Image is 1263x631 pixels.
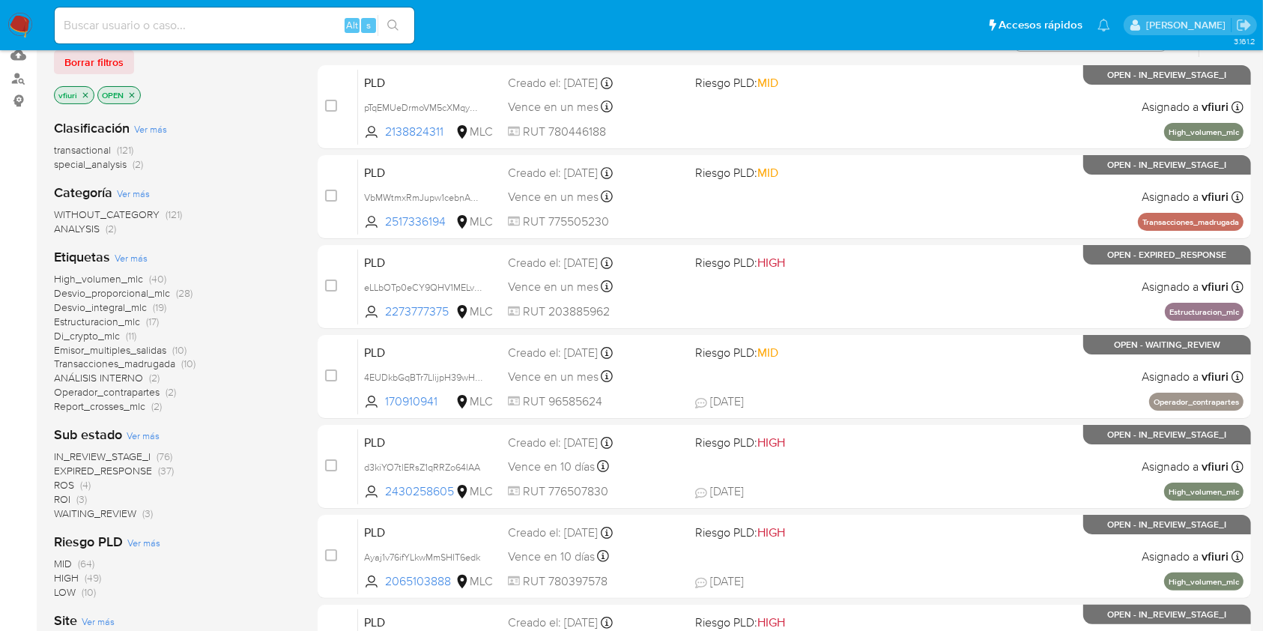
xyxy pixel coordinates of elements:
[1234,35,1256,47] span: 3.161.2
[1146,18,1231,32] p: valentina.fiuri@mercadolibre.com
[999,17,1082,33] span: Accesos rápidos
[1097,19,1110,31] a: Notificaciones
[346,18,358,32] span: Alt
[55,16,414,35] input: Buscar usuario o caso...
[1236,17,1252,33] a: Salir
[378,15,408,36] button: search-icon
[366,18,371,32] span: s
